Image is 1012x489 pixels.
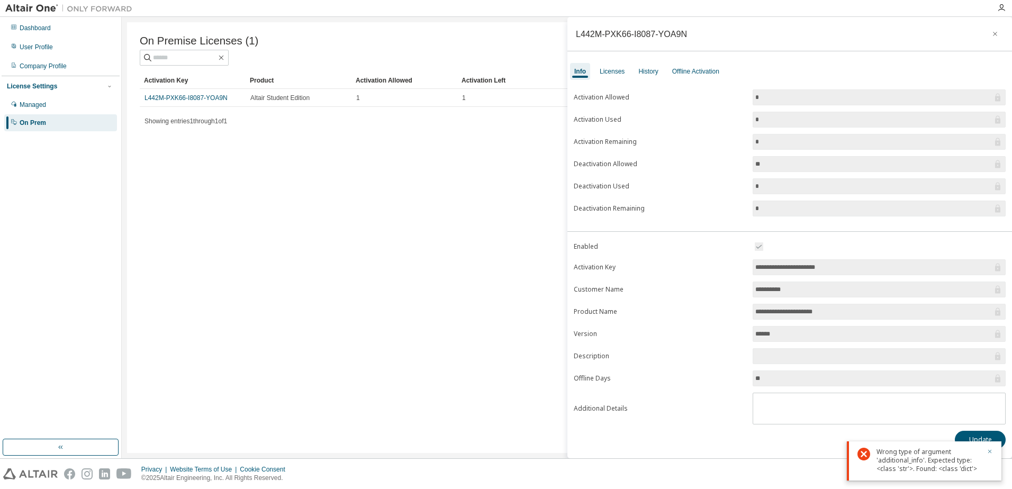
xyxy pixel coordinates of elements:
label: Additional Details [574,404,746,413]
label: Customer Name [574,285,746,294]
a: L442M-PXK66-I8087-YOA9N [144,94,228,102]
label: Deactivation Used [574,182,746,191]
label: Description [574,352,746,360]
label: Deactivation Remaining [574,204,746,213]
div: Offline Activation [672,67,719,76]
img: linkedin.svg [99,468,110,479]
div: Wrong type of argument 'additional_info'. Expected type: <class 'str'>. Found: <class 'dict'> [877,448,980,473]
div: Dashboard [20,24,51,32]
img: instagram.svg [82,468,93,479]
label: Activation Key [574,263,746,271]
p: © 2025 Altair Engineering, Inc. All Rights Reserved. [141,474,292,483]
div: Activation Key [144,72,241,89]
div: Product [250,72,347,89]
span: 1 [462,94,466,102]
button: Update [955,431,1006,449]
label: Deactivation Allowed [574,160,746,168]
div: Privacy [141,465,170,474]
div: License Settings [7,82,57,90]
img: youtube.svg [116,468,132,479]
label: Product Name [574,307,746,316]
div: History [638,67,658,76]
div: Activation Left [462,72,559,89]
label: Enabled [574,242,746,251]
label: Activation Used [574,115,746,124]
div: Licenses [600,67,625,76]
div: On Prem [20,119,46,127]
div: L442M-PXK66-I8087-YOA9N [576,30,687,38]
div: Website Terms of Use [170,465,240,474]
div: Managed [20,101,46,109]
label: Offline Days [574,374,746,383]
img: altair_logo.svg [3,468,58,479]
span: 1 [356,94,360,102]
span: On Premise Licenses (1) [140,35,258,47]
div: User Profile [20,43,53,51]
label: Version [574,330,746,338]
div: Cookie Consent [240,465,291,474]
img: Altair One [5,3,138,14]
span: Showing entries 1 through 1 of 1 [144,117,227,125]
img: facebook.svg [64,468,75,479]
label: Activation Remaining [574,138,746,146]
div: Activation Allowed [356,72,453,89]
div: Company Profile [20,62,67,70]
label: Activation Allowed [574,93,746,102]
span: Altair Student Edition [250,94,310,102]
div: Info [574,67,586,76]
